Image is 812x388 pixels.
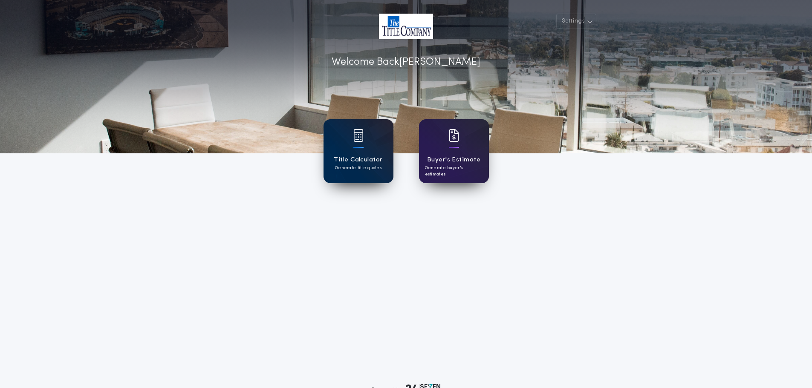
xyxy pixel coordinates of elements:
p: Welcome Back [PERSON_NAME] [332,55,480,70]
a: card iconTitle CalculatorGenerate title quotes [324,119,393,183]
a: card iconBuyer's EstimateGenerate buyer's estimates [419,119,489,183]
h1: Title Calculator [334,155,382,165]
img: account-logo [379,14,433,39]
p: Generate title quotes [335,165,381,171]
button: Settings [556,14,596,29]
img: card icon [353,129,364,142]
h1: Buyer's Estimate [427,155,480,165]
img: card icon [449,129,459,142]
p: Generate buyer's estimates [425,165,483,178]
